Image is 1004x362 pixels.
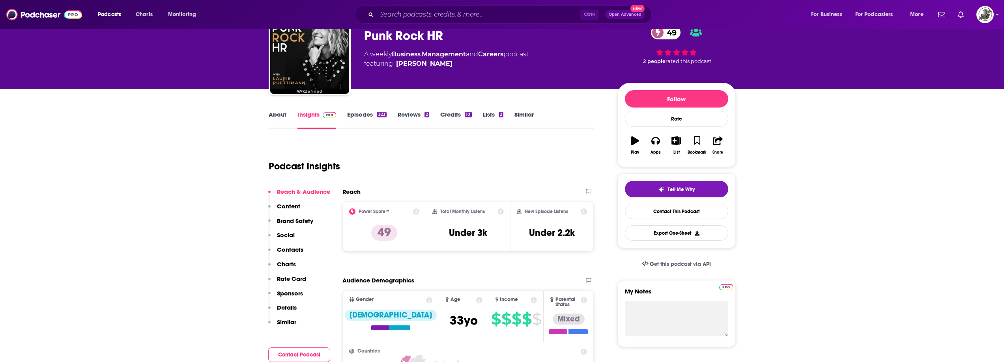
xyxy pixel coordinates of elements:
[491,313,501,325] span: $
[342,188,361,195] h2: Reach
[449,227,487,239] h3: Under 3k
[277,231,295,239] p: Social
[450,313,478,328] span: 33 yo
[666,58,711,64] span: rated this podcast
[168,9,196,20] span: Monitoring
[364,59,529,69] span: featuring
[277,318,296,326] p: Similar
[651,26,681,39] a: 49
[356,297,374,302] span: Gender
[667,186,695,193] span: Tell Me Why
[555,297,580,307] span: Parental Status
[625,225,728,241] button: Export One-Sheet
[269,111,286,129] a: About
[398,111,429,129] a: Reviews2
[268,275,306,290] button: Rate Card
[806,8,852,21] button: open menu
[553,314,585,325] div: Mixed
[478,50,503,58] a: Careers
[976,6,994,23] img: User Profile
[811,9,842,20] span: For Business
[347,111,386,129] a: Episodes323
[371,225,397,241] p: 49
[658,186,664,193] img: tell me why sparkle
[719,284,733,290] img: Podchaser Pro
[268,318,296,333] button: Similar
[712,150,723,155] div: Share
[136,9,153,20] span: Charts
[532,313,541,325] span: $
[268,231,295,246] button: Social
[342,277,414,284] h2: Audience Demographics
[631,150,639,155] div: Play
[905,8,933,21] button: open menu
[687,131,707,160] button: Bookmark
[630,5,645,12] span: New
[501,313,511,325] span: $
[955,8,967,21] a: Show notifications dropdown
[512,313,521,325] span: $
[277,304,297,311] p: Details
[645,131,666,160] button: Apps
[363,6,659,24] div: Search podcasts, credits, & more...
[268,188,330,202] button: Reach & Audience
[650,261,711,267] span: Get this podcast via API
[525,209,568,214] h2: New Episode Listens
[359,209,389,214] h2: Power Score™
[345,310,437,321] div: [DEMOGRAPHIC_DATA]
[424,112,429,117] div: 2
[580,9,599,20] span: Ctrl K
[522,313,531,325] span: $
[297,111,337,129] a: InsightsPodchaser Pro
[131,8,157,21] a: Charts
[6,7,82,22] img: Podchaser - Follow, Share and Rate Podcasts
[636,254,718,274] a: Get this podcast via API
[673,150,680,155] div: List
[500,297,518,302] span: Income
[323,112,337,118] img: Podchaser Pro
[855,9,893,20] span: For Podcasters
[935,8,948,21] a: Show notifications dropdown
[643,58,666,64] span: 2 people
[92,8,131,21] button: open menu
[277,275,306,282] p: Rate Card
[529,227,575,239] h3: Under 2.2k
[440,111,471,129] a: Credits10
[268,246,303,260] button: Contacts
[277,260,296,268] p: Charts
[440,209,485,214] h2: Total Monthly Listens
[163,8,206,21] button: open menu
[377,8,580,21] input: Search podcasts, credits, & more...
[268,347,330,362] button: Contact Podcast
[268,217,313,232] button: Brand Safety
[357,349,380,354] span: Countries
[466,50,478,58] span: and
[617,20,736,69] div: 49 2 peoplerated this podcast
[268,202,300,217] button: Content
[422,50,466,58] a: Management
[625,288,728,301] label: My Notes
[666,131,686,160] button: List
[651,150,661,155] div: Apps
[268,290,303,304] button: Sponsors
[421,50,422,58] span: ,
[499,112,503,117] div: 2
[625,181,728,197] button: tell me why sparkleTell Me Why
[465,112,471,117] div: 10
[270,15,349,94] img: Punk Rock HR
[269,160,340,172] h1: Podcast Insights
[850,8,905,21] button: open menu
[719,283,733,290] a: Pro website
[451,297,460,302] span: Age
[268,260,296,275] button: Charts
[659,26,681,39] span: 49
[377,112,386,117] div: 323
[976,6,994,23] span: Logged in as PodProMaxBooking
[605,10,645,19] button: Open AdvancedNew
[625,90,728,108] button: Follow
[609,13,641,17] span: Open Advanced
[277,202,300,210] p: Content
[277,246,303,253] p: Contacts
